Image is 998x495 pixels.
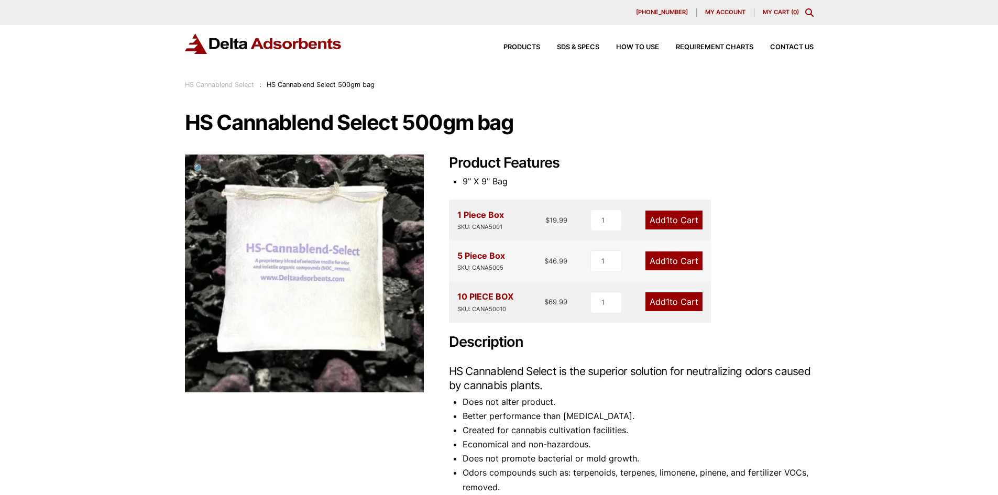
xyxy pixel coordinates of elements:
[457,263,505,273] div: SKU: CANA5005
[487,44,540,51] a: Products
[616,44,659,51] span: How to Use
[666,215,670,225] span: 1
[545,216,550,224] span: $
[666,296,670,307] span: 1
[185,155,214,183] a: View full-screen image gallery
[463,437,814,452] li: Economical and non-hazardous.
[676,44,753,51] span: Requirement Charts
[540,44,599,51] a: SDS & SPECS
[185,81,254,89] a: HS Cannablend Select
[763,8,799,16] a: My Cart (0)
[628,8,697,17] a: [PHONE_NUMBER]
[753,44,814,51] a: Contact Us
[449,364,814,392] h3: HS Cannablend Select is the superior solution for neutralizing odors caused by cannabis plants.
[193,163,205,174] span: 🔍
[544,298,549,306] span: $
[770,44,814,51] span: Contact Us
[557,44,599,51] span: SDS & SPECS
[267,81,375,89] span: HS Cannablend Select 500gm bag
[544,257,549,265] span: $
[545,216,567,224] bdi: 19.99
[457,304,513,314] div: SKU: CANA50010
[457,222,504,232] div: SKU: CANA5001
[185,155,424,392] img: HS Cannablend Select 500gm bag
[503,44,540,51] span: Products
[463,423,814,437] li: Created for cannabis cultivation facilities.
[259,81,261,89] span: :
[599,44,659,51] a: How to Use
[636,9,688,15] span: [PHONE_NUMBER]
[544,257,567,265] bdi: 46.99
[457,249,505,273] div: 5 Piece Box
[645,292,703,311] a: Add1to Cart
[463,174,814,189] li: 9" X 9" Bag
[185,34,342,54] img: Delta Adsorbents
[705,9,745,15] span: My account
[185,112,814,134] h1: HS Cannablend Select 500gm bag
[449,155,814,172] h2: Product Features
[666,256,670,266] span: 1
[805,8,814,17] div: Toggle Modal Content
[457,208,504,232] div: 1 Piece Box
[659,44,753,51] a: Requirement Charts
[463,466,814,494] li: Odors compounds such as: terpenoids, terpenes, limonene, pinene, and fertilizer VOCs, removed.
[449,334,814,351] h2: Description
[793,8,797,16] span: 0
[645,251,703,270] a: Add1to Cart
[185,267,424,278] a: HS Cannablend Select 500gm bag
[645,211,703,229] a: Add1to Cart
[544,298,567,306] bdi: 69.99
[463,452,814,466] li: Does not promote bacterial or mold growth.
[457,290,513,314] div: 10 PIECE BOX
[463,395,814,409] li: Does not alter product.
[463,409,814,423] li: Better performance than [MEDICAL_DATA].
[697,8,754,17] a: My account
